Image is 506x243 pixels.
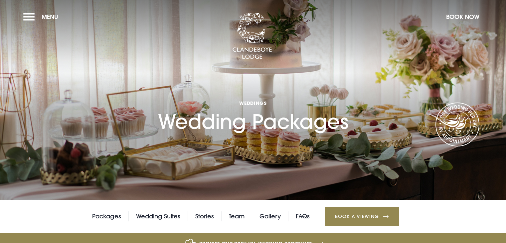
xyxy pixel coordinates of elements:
[325,207,399,226] a: Book a Viewing
[259,211,281,221] a: Gallery
[42,13,58,21] span: Menu
[232,13,272,60] img: Clandeboye Lodge
[92,211,121,221] a: Packages
[195,211,214,221] a: Stories
[136,211,180,221] a: Wedding Suites
[443,10,483,24] button: Book Now
[158,100,348,106] span: Weddings
[23,10,62,24] button: Menu
[229,211,245,221] a: Team
[158,70,348,133] h1: Wedding Packages
[296,211,310,221] a: FAQs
